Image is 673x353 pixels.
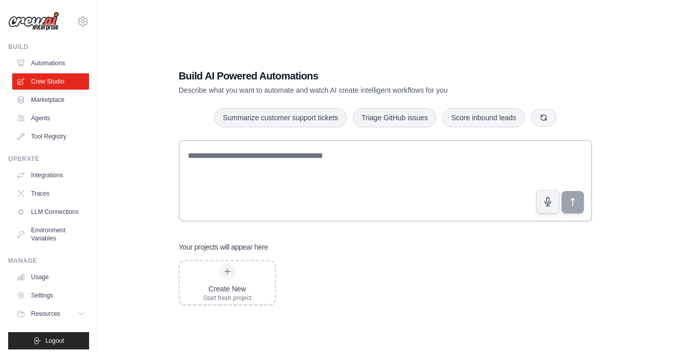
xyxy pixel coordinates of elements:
div: Create New [203,284,251,294]
div: Operate [8,155,89,163]
h3: Your projects will appear here [179,242,268,252]
a: Usage [12,269,89,285]
a: Traces [12,185,89,202]
button: Get new suggestions [531,109,556,126]
div: Manage [8,257,89,265]
p: Describe what you want to automate and watch AI create intelligent workflows for you [179,85,521,95]
span: Resources [31,310,60,318]
a: Crew Studio [12,73,89,90]
a: Tool Registry [12,128,89,145]
button: Summarize customer support tickets [214,108,347,127]
a: Automations [12,55,89,71]
button: Resources [12,306,89,322]
a: Settings [12,287,89,304]
a: Environment Variables [12,222,89,247]
div: Build [8,43,89,51]
img: Logo [8,12,59,31]
button: Logout [8,332,89,349]
a: Integrations [12,167,89,183]
span: Logout [45,337,64,345]
button: Triage GitHub issues [353,108,436,127]
div: Start fresh project [203,294,251,302]
a: Marketplace [12,92,89,108]
button: Click to speak your automation idea [536,190,559,213]
h1: Build AI Powered Automations [179,69,521,83]
a: LLM Connections [12,204,89,220]
a: Agents [12,110,89,126]
button: Score inbound leads [442,108,525,127]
